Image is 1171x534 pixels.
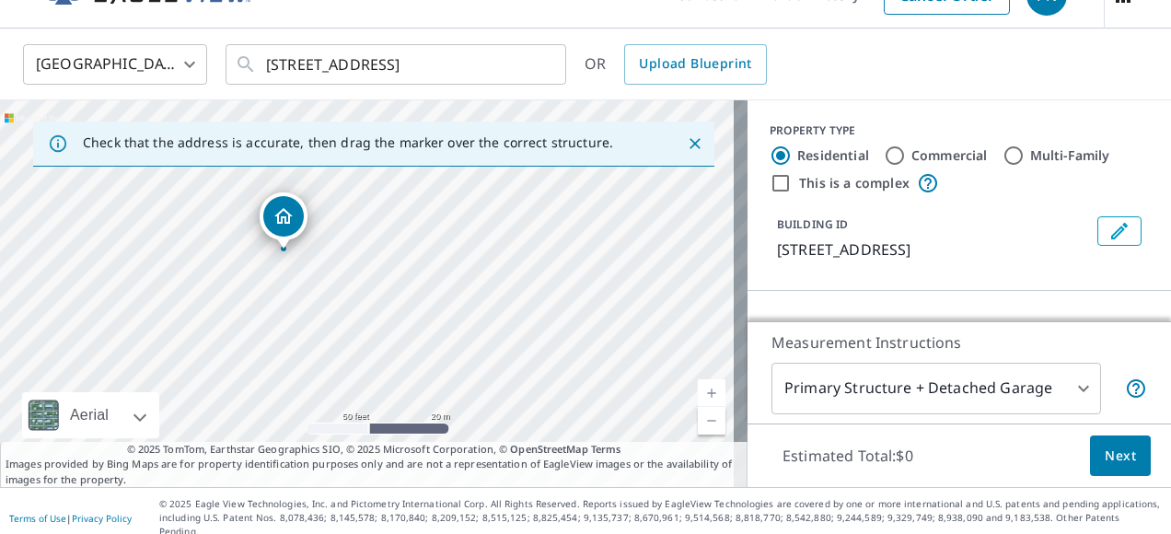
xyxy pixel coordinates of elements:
[585,44,767,85] div: OR
[1097,216,1142,246] button: Edit building 1
[23,39,207,90] div: [GEOGRAPHIC_DATA]
[260,192,307,250] div: Dropped pin, building 1, Residential property, 201 Main St Myersville, MD 21773
[797,146,869,165] label: Residential
[1105,445,1136,468] span: Next
[683,132,707,156] button: Close
[266,39,528,90] input: Search by address or latitude-longitude
[698,407,725,435] a: Current Level 19, Zoom Out
[777,216,848,232] p: BUILDING ID
[64,392,114,438] div: Aerial
[771,363,1101,414] div: Primary Structure + Detached Garage
[510,442,587,456] a: OpenStreetMap
[911,146,988,165] label: Commercial
[1090,435,1151,477] button: Next
[1125,377,1147,400] span: Your report will include the primary structure and a detached garage if one exists.
[639,52,751,75] span: Upload Blueprint
[591,442,621,456] a: Terms
[768,435,928,476] p: Estimated Total: $0
[1030,146,1110,165] label: Multi-Family
[799,174,910,192] label: This is a complex
[770,122,1149,139] div: PROPERTY TYPE
[9,513,132,524] p: |
[771,331,1147,354] p: Measurement Instructions
[9,512,66,525] a: Terms of Use
[624,44,766,85] a: Upload Blueprint
[72,512,132,525] a: Privacy Policy
[22,392,159,438] div: Aerial
[83,134,613,151] p: Check that the address is accurate, then drag the marker over the correct structure.
[698,379,725,407] a: Current Level 19, Zoom In
[777,238,1090,261] p: [STREET_ADDRESS]
[127,442,621,458] span: © 2025 TomTom, Earthstar Geographics SIO, © 2025 Microsoft Corporation, ©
